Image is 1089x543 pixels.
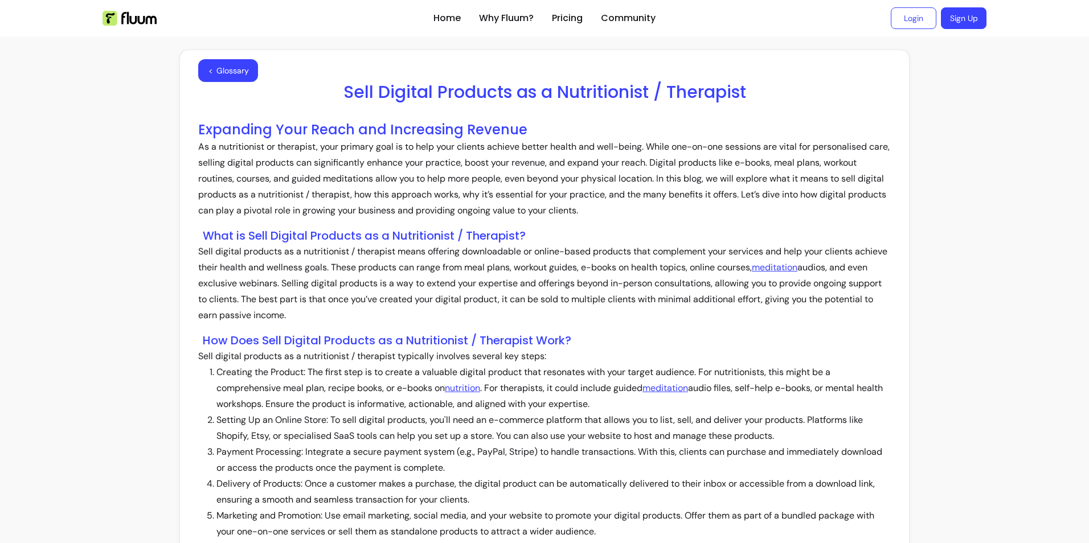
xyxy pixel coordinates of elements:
[198,59,258,82] button: <Glossary
[552,11,583,25] a: Pricing
[216,444,891,476] li: Payment Processing: Integrate a secure payment system (e.g., PayPal, Stripe) to handle transactio...
[198,139,891,219] p: As a nutritionist or therapist, your primary goal is to help your clients achieve better health a...
[891,7,936,29] a: Login
[198,244,891,323] p: Sell digital products as a nutritionist / therapist means offering downloadable or online-based p...
[752,261,797,273] a: meditation
[103,11,157,26] img: Fluum Logo
[216,476,891,508] li: Delivery of Products: Once a customer makes a purchase, the digital product can be automatically ...
[642,382,688,394] a: meditation
[601,11,656,25] a: Community
[203,228,891,244] h3: What is Sell Digital Products as a Nutritionist / Therapist?
[445,382,480,394] a: nutrition
[479,11,534,25] a: Why Fluum?
[203,332,891,348] h3: How Does Sell Digital Products as a Nutritionist / Therapist Work?
[216,65,249,76] span: Glossary
[208,65,213,76] span: <
[216,412,891,444] li: Setting Up an Online Store: To sell digital products, you'll need an e-commerce platform that all...
[941,7,986,29] a: Sign Up
[433,11,461,25] a: Home
[198,121,891,139] h2: Expanding Your Reach and Increasing Revenue
[216,508,891,540] li: Marketing and Promotion: Use email marketing, social media, and your website to promote your digi...
[198,348,891,364] p: Sell digital products as a nutritionist / therapist typically involves several key steps:
[216,364,891,412] li: Creating the Product: The first step is to create a valuable digital product that resonates with ...
[198,82,891,102] h1: Sell Digital Products as a Nutritionist / Therapist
